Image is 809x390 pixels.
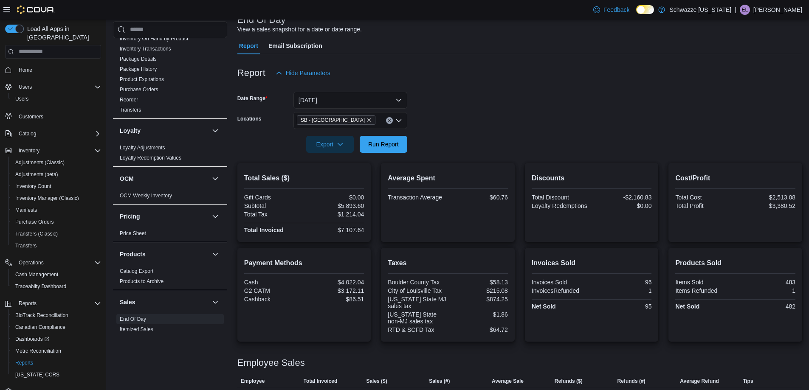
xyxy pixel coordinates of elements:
span: Purchase Orders [15,219,54,225]
div: Loyalty Redemptions [532,202,590,209]
a: Transfers (Classic) [12,229,61,239]
div: Transaction Average [388,194,446,201]
div: $0.00 [306,194,364,201]
span: Purchase Orders [120,86,158,93]
button: Traceabilty Dashboard [8,281,104,292]
span: Inventory [19,147,39,154]
div: Pricing [113,228,227,242]
button: Users [2,81,104,93]
a: Adjustments (beta) [12,169,62,180]
div: [US_STATE] State non-MJ sales tax [388,311,446,325]
a: End Of Day [120,316,146,322]
span: Report [239,37,258,54]
div: $1,214.04 [306,211,364,218]
button: Inventory Manager (Classic) [8,192,104,204]
a: Transfers [120,107,141,113]
span: Reports [15,298,101,309]
span: Reorder [120,96,138,103]
h2: Cost/Profit [675,173,795,183]
a: Purchase Orders [12,217,57,227]
a: Loyalty Adjustments [120,145,165,151]
button: Inventory [15,146,43,156]
button: Inventory [2,145,104,157]
button: Reports [2,297,104,309]
span: Cash Management [15,271,58,278]
span: Average Refund [680,378,719,384]
span: Inventory Count [12,181,101,191]
span: Refunds (#) [617,378,646,384]
a: Inventory Manager (Classic) [12,193,82,203]
span: Sales ($) [366,378,387,384]
div: $2,513.08 [737,194,795,201]
button: Sales [210,297,220,307]
span: Feedback [603,6,629,14]
button: Cash Management [8,269,104,281]
button: Operations [2,257,104,269]
h3: End Of Day [237,15,286,25]
a: [US_STATE] CCRS [12,370,63,380]
div: Total Discount [532,194,590,201]
button: Manifests [8,204,104,216]
span: Customers [19,113,43,120]
span: Load All Apps in [GEOGRAPHIC_DATA] [24,25,101,42]
span: Inventory On Hand by Product [120,35,188,42]
div: Total Tax [244,211,302,218]
input: Dark Mode [636,5,654,14]
button: Customers [2,110,104,122]
div: $3,380.52 [737,202,795,209]
a: Products to Archive [120,278,163,284]
span: Catalog [15,129,101,139]
button: Reports [15,298,40,309]
a: Adjustments (Classic) [12,157,68,168]
span: Email Subscription [268,37,322,54]
span: Loyalty Adjustments [120,144,165,151]
span: Washington CCRS [12,370,101,380]
button: Metrc Reconciliation [8,345,104,357]
button: Catalog [15,129,39,139]
a: Transfers [12,241,40,251]
a: BioTrack Reconciliation [12,310,72,320]
button: Home [2,64,104,76]
button: [US_STATE] CCRS [8,369,104,381]
div: $3,172.11 [306,287,364,294]
button: Transfers (Classic) [8,228,104,240]
div: $58.13 [450,279,508,286]
span: Average Sale [492,378,524,384]
div: Items Sold [675,279,733,286]
a: Reports [12,358,37,368]
strong: Total Invoiced [244,227,284,233]
button: Open list of options [395,117,402,124]
span: Catalog [19,130,36,137]
button: Pricing [120,212,209,221]
div: $64.72 [450,326,508,333]
span: Users [19,84,32,90]
button: Canadian Compliance [8,321,104,333]
h3: Pricing [120,212,140,221]
div: Loyalty [113,143,227,166]
button: Purchase Orders [8,216,104,228]
img: Cova [17,6,55,14]
span: Transfers (Classic) [12,229,101,239]
span: SB - [GEOGRAPHIC_DATA] [301,116,365,124]
span: Operations [15,258,101,268]
span: BioTrack Reconciliation [15,312,68,319]
span: Users [15,82,101,92]
a: Itemized Sales [120,326,153,332]
span: BioTrack Reconciliation [12,310,101,320]
div: $7,107.64 [306,227,364,233]
a: Dashboards [12,334,53,344]
span: Reports [19,300,37,307]
a: Dashboards [8,333,104,345]
div: 1 [737,287,795,294]
a: Package Details [120,56,157,62]
a: Canadian Compliance [12,322,69,332]
span: End Of Day [120,316,146,323]
div: RTD & SCFD Tax [388,326,446,333]
div: InvoicesRefunded [532,287,590,294]
label: Locations [237,115,262,122]
span: Adjustments (beta) [15,171,58,178]
div: $874.25 [450,296,508,303]
span: Adjustments (beta) [12,169,101,180]
a: Purchase Orders [120,87,158,93]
